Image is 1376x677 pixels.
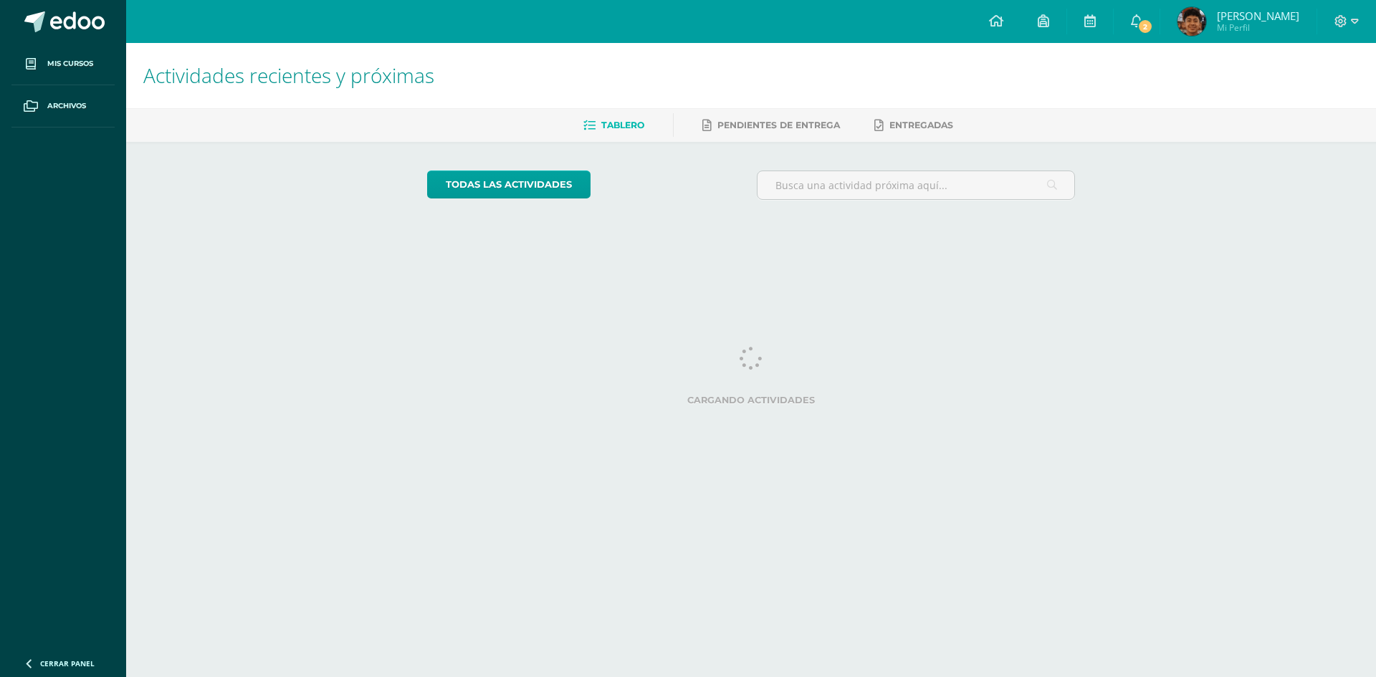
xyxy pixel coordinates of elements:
span: [PERSON_NAME] [1217,9,1299,23]
span: Tablero [601,120,644,130]
a: Pendientes de entrega [702,114,840,137]
span: Cerrar panel [40,658,95,668]
label: Cargando actividades [427,395,1076,405]
span: 2 [1137,19,1152,34]
input: Busca una actividad próxima aquí... [758,171,1075,199]
a: Archivos [11,85,115,128]
span: Archivos [47,100,86,112]
a: Entregadas [874,114,953,137]
a: Mis cursos [11,43,115,85]
span: Mis cursos [47,58,93,69]
a: todas las Actividades [427,171,591,198]
img: 570d1d6da95b0042d7adb6df22603212.png [1177,7,1206,36]
span: Actividades recientes y próximas [143,62,434,89]
span: Pendientes de entrega [717,120,840,130]
span: Mi Perfil [1217,21,1299,34]
span: Entregadas [889,120,953,130]
a: Tablero [583,114,644,137]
